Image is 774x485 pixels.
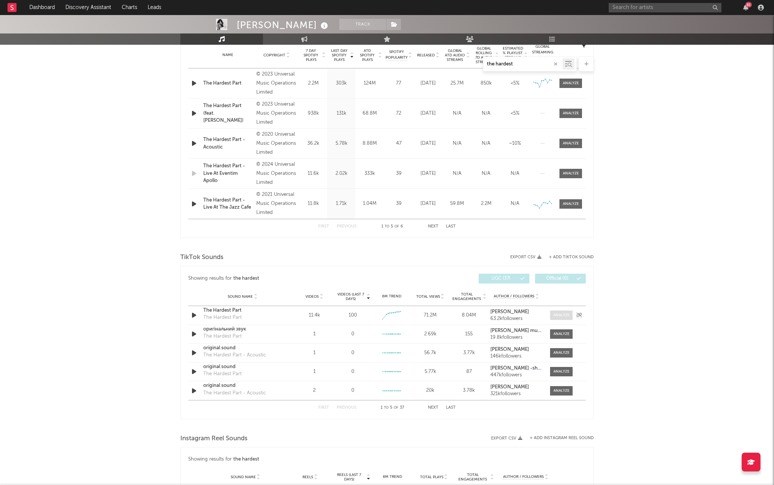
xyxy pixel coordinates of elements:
[318,406,329,410] button: First
[530,436,594,440] button: + Add Instagram Reel Sound
[339,19,386,30] button: Track
[203,363,282,371] a: original sound
[329,200,354,208] div: 1.71k
[203,197,252,211] div: The Hardest Part - Live At The Jazz Cafe
[502,200,528,208] div: N/A
[452,292,482,301] span: Total Engagements
[385,170,412,177] div: 39
[428,406,438,410] button: Next
[203,326,282,333] a: оригінальний звук
[491,436,522,441] button: Export CSV
[297,330,332,338] div: 1
[444,170,470,177] div: N/A
[452,387,487,394] div: 3.78k
[203,307,282,314] a: The Hardest Part
[233,274,259,283] div: the hardest
[502,110,528,117] div: <5%
[490,328,544,333] strong: [PERSON_NAME] music
[473,200,499,208] div: 2.2M
[237,19,330,31] div: [PERSON_NAME]
[413,368,448,376] div: 5.77k
[541,255,594,259] button: + Add TikTok Sound
[385,49,408,61] span: Spotify Popularity
[329,110,354,117] div: 131k
[203,370,242,378] div: The Hardest Part
[305,294,319,299] span: Videos
[329,48,349,62] span: Last Day Spotify Plays
[297,368,332,376] div: 1
[494,294,534,299] span: Author / Followers
[428,224,438,229] button: Next
[416,294,440,299] span: Total Views
[490,316,543,321] div: 63.2k followers
[444,48,465,62] span: Global ATD Audio Streams
[444,140,470,147] div: N/A
[203,382,282,390] a: original sound
[329,140,354,147] div: 5.78k
[384,406,389,409] span: to
[502,80,528,87] div: <5%
[490,391,543,397] div: 321k followers
[416,80,441,87] div: [DATE]
[490,347,529,352] strong: [PERSON_NAME]
[484,276,518,281] span: UGC ( 37 )
[490,309,543,315] a: [PERSON_NAME]
[502,46,523,64] span: Estimated % Playlist Streams Last Day
[490,347,543,352] a: [PERSON_NAME]
[444,200,470,208] div: 59.8M
[446,224,456,229] button: Last
[203,352,266,359] div: The Hardest Part - Acoustic
[385,110,412,117] div: 72
[372,222,413,231] div: 1 5 6
[490,385,529,390] strong: [PERSON_NAME]
[473,46,494,64] span: Global Rolling 7D Audio Streams
[351,330,354,338] div: 0
[180,434,248,443] span: Instagram Reel Sounds
[203,314,242,321] div: The Hardest Part
[502,170,528,177] div: N/A
[490,309,529,314] strong: [PERSON_NAME]
[416,140,441,147] div: [DATE]
[413,312,448,319] div: 71.2M
[452,368,487,376] div: 87
[301,48,321,62] span: 7 Day Spotify Plays
[203,162,252,185] div: The Hardest Part - Live At Eventim Apollo
[745,2,752,8] div: 81
[329,80,354,87] div: 303k
[256,100,297,127] div: © 2023 Universal Music Operations Limited
[444,80,470,87] div: 25.7M
[522,436,594,440] div: + Add Instagram Reel Sound
[416,170,441,177] div: [DATE]
[357,110,382,117] div: 68.8M
[420,475,443,479] span: Total Plays
[490,373,543,378] div: 447k followers
[203,102,252,124] div: The Hardest Part (feat. [PERSON_NAME])
[301,170,325,177] div: 11.6k
[203,52,252,58] div: Name
[302,475,313,479] span: Reels
[337,224,357,229] button: Previous
[301,200,325,208] div: 11.8k
[413,330,448,338] div: 2.69k
[256,70,297,97] div: © 2023 Universal Music Operations Limited
[256,160,297,187] div: © 2024 Universal Music Operations Limited
[329,170,354,177] div: 2.02k
[357,140,382,147] div: 8.88M
[502,140,528,147] div: ~ 10 %
[549,255,594,259] button: + Add TikTok Sound
[395,225,399,228] span: of
[297,349,332,357] div: 1
[743,5,748,11] button: 81
[444,110,470,117] div: N/A
[483,61,562,67] input: Search by song name or URL
[357,80,382,87] div: 124M
[256,130,297,157] div: © 2020 Universal Music Operations Limited
[256,190,297,217] div: © 2021 Universal Music Operations Limited
[301,110,325,117] div: 938k
[473,170,499,177] div: N/A
[263,53,285,58] span: Copyright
